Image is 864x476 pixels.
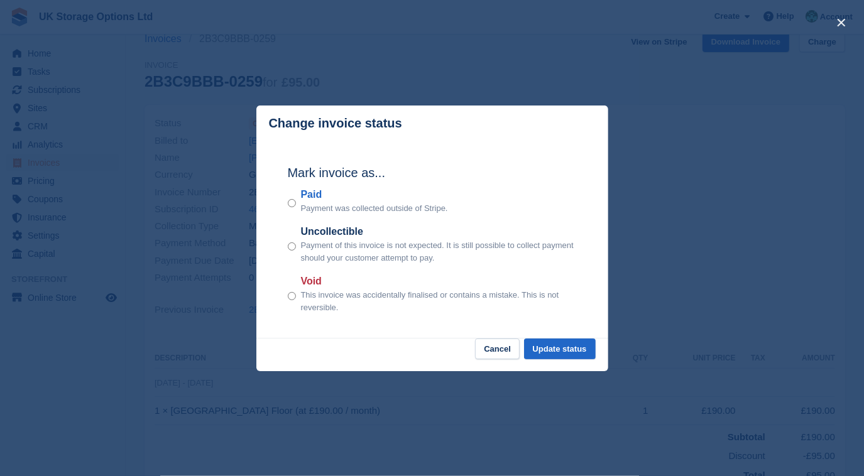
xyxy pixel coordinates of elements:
[475,338,520,359] button: Cancel
[831,13,851,33] button: close
[301,202,448,215] p: Payment was collected outside of Stripe.
[288,163,577,182] h2: Mark invoice as...
[301,239,577,264] p: Payment of this invoice is not expected. It is still possible to collect payment should your cust...
[524,338,596,359] button: Update status
[301,289,577,313] p: This invoice was accidentally finalised or contains a mistake. This is not reversible.
[269,116,402,131] p: Change invoice status
[301,224,577,239] label: Uncollectible
[301,187,448,202] label: Paid
[301,274,577,289] label: Void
